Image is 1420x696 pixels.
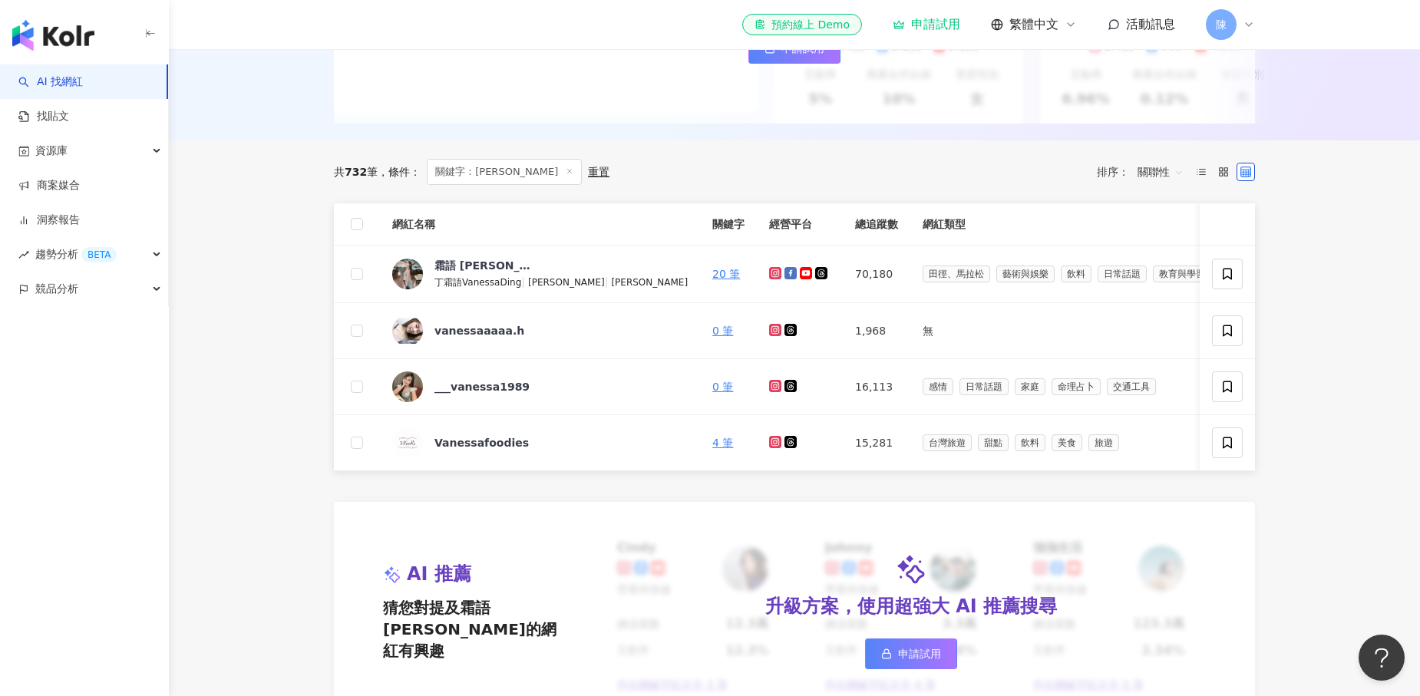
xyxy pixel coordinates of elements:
[392,315,423,346] img: KOL Avatar
[35,237,117,272] span: 趨勢分析
[434,277,521,288] span: 丁霜語VanessaDing
[700,203,757,246] th: 關鍵字
[528,277,605,288] span: [PERSON_NAME]
[898,648,941,660] span: 申請試用
[923,266,990,282] span: 田徑、馬拉松
[755,17,850,32] div: 預約線上 Demo
[392,427,423,458] img: KOL Avatar
[434,258,534,273] div: 霜語 [PERSON_NAME]
[611,277,688,288] span: [PERSON_NAME]
[35,272,78,306] span: 競品分析
[392,258,688,290] a: KOL Avatar霜語 [PERSON_NAME]丁霜語VanessaDing|[PERSON_NAME]|[PERSON_NAME]
[392,259,423,289] img: KOL Avatar
[843,359,910,415] td: 16,113
[1097,160,1192,184] div: 排序：
[81,247,117,262] div: BETA
[18,74,83,90] a: searchAI 找網紅
[923,434,972,451] span: 台灣旅遊
[434,379,530,394] div: ___vanessa1989
[1015,378,1045,395] span: 家庭
[1153,266,1211,282] span: 教育與學習
[1009,16,1058,33] span: 繁體中文
[843,303,910,359] td: 1,968
[1126,17,1175,31] span: 活動訊息
[588,166,609,178] div: 重置
[1216,16,1227,33] span: 陳
[996,266,1055,282] span: 藝術與娛樂
[12,20,94,51] img: logo
[378,166,421,178] span: 條件 ：
[1138,160,1184,184] span: 關聯性
[392,315,688,346] a: KOL Avatarvanessaaaaa.h
[843,415,910,471] td: 15,281
[843,246,910,303] td: 70,180
[923,322,1254,339] div: 無
[712,325,733,337] a: 0 筆
[521,275,528,288] span: |
[843,203,910,246] th: 總追蹤數
[434,323,524,338] div: vanessaaaaa.h
[407,562,471,588] span: AI 推薦
[35,134,68,168] span: 資源庫
[1107,378,1156,395] span: 交通工具
[18,249,29,260] span: rise
[605,275,612,288] span: |
[345,166,367,178] span: 732
[1359,635,1405,681] iframe: Help Scout Beacon - Open
[18,178,80,193] a: 商案媒合
[959,378,1009,395] span: 日常話題
[392,371,688,402] a: KOL Avatar___vanessa1989
[383,597,561,661] span: 猜您對提及霜語 [PERSON_NAME]的網紅有興趣
[712,381,733,393] a: 0 筆
[1061,266,1091,282] span: 飲料
[742,14,862,35] a: 預約線上 Demo
[380,203,700,246] th: 網紅名稱
[427,159,582,185] span: 關鍵字：[PERSON_NAME]
[712,437,733,449] a: 4 筆
[757,203,843,246] th: 經營平台
[1052,434,1082,451] span: 美食
[334,166,378,178] div: 共 筆
[978,434,1009,451] span: 甜點
[1015,434,1045,451] span: 飲料
[1088,434,1119,451] span: 旅遊
[434,435,529,450] div: Vanessafoodies
[1098,266,1147,282] span: 日常話題
[765,594,1057,620] div: 升級方案，使用超強大 AI 推薦搜尋
[910,203,1266,246] th: 網紅類型
[392,427,688,458] a: KOL AvatarVanessafoodies
[18,213,80,228] a: 洞察報告
[923,378,953,395] span: 感情
[865,638,957,669] a: 申請試用
[18,109,69,124] a: 找貼文
[893,17,960,32] a: 申請試用
[712,268,740,280] a: 20 筆
[392,371,423,402] img: KOL Avatar
[1052,378,1101,395] span: 命理占卜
